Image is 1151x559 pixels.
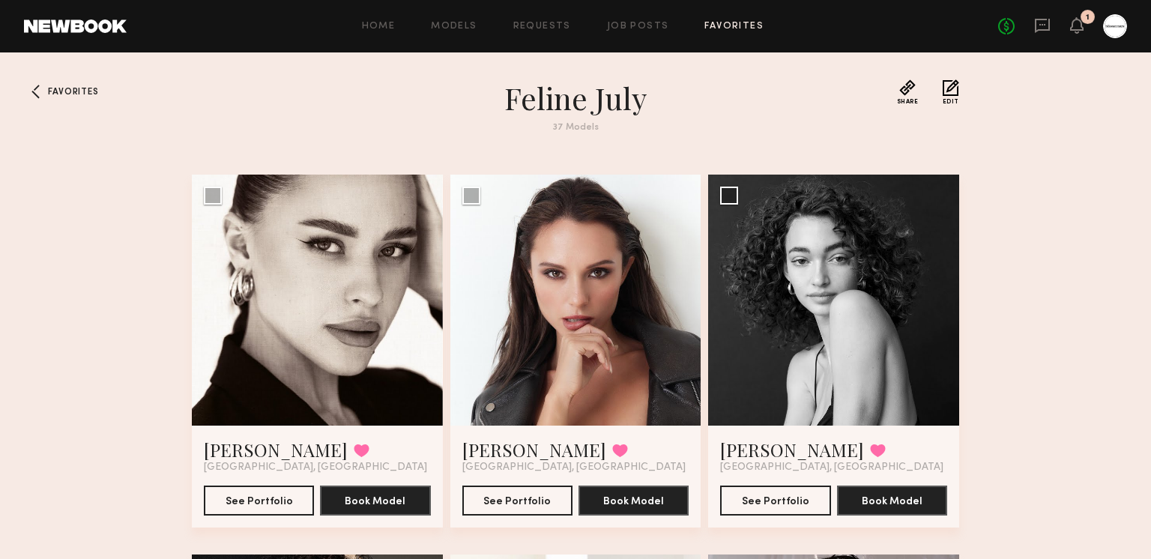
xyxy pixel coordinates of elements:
a: Requests [513,22,571,31]
button: See Portfolio [462,486,573,516]
span: Edit [943,99,959,105]
span: [GEOGRAPHIC_DATA], [GEOGRAPHIC_DATA] [204,462,427,474]
a: Models [431,22,477,31]
a: Favorites [24,79,48,103]
h1: Feline July [306,79,845,117]
span: Share [897,99,919,105]
button: Share [897,79,919,105]
div: 37 Models [306,123,845,133]
div: 1 [1086,13,1090,22]
span: [GEOGRAPHIC_DATA], [GEOGRAPHIC_DATA] [720,462,943,474]
a: Favorites [704,22,764,31]
a: Book Model [320,494,430,507]
a: Home [362,22,396,31]
button: See Portfolio [720,486,830,516]
button: See Portfolio [204,486,314,516]
a: Job Posts [607,22,669,31]
button: Book Model [837,486,947,516]
button: Book Model [578,486,689,516]
span: [GEOGRAPHIC_DATA], [GEOGRAPHIC_DATA] [462,462,686,474]
button: Book Model [320,486,430,516]
a: Book Model [837,494,947,507]
a: [PERSON_NAME] [462,438,606,462]
a: [PERSON_NAME] [720,438,864,462]
button: Edit [943,79,959,105]
a: Book Model [578,494,689,507]
span: Favorites [48,88,98,97]
a: [PERSON_NAME] [204,438,348,462]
